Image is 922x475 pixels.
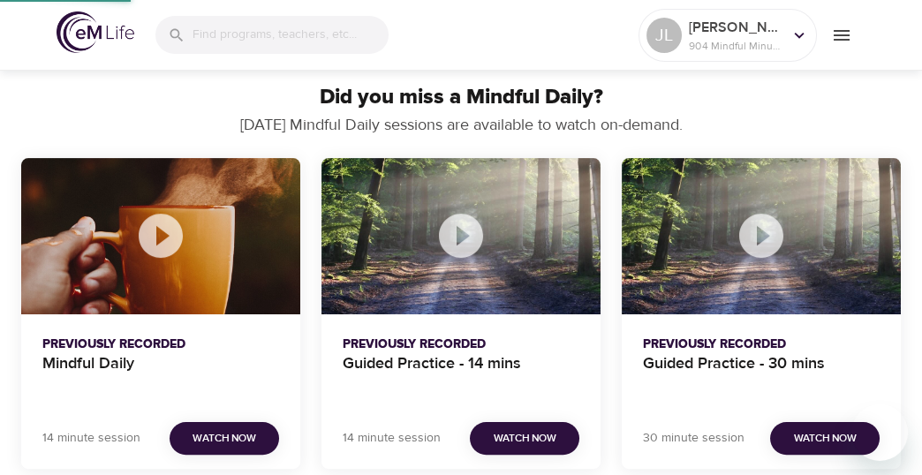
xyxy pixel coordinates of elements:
p: 30 minute session [643,429,744,448]
img: logo [57,11,134,53]
span: Watch Now [193,429,255,448]
p: Previously Recorded [42,336,279,354]
button: menu [817,11,865,59]
button: Watch Now [170,422,279,455]
span: Watch Now [793,429,856,448]
button: Mindful Daily [21,158,300,315]
h4: Mindful Daily [42,354,279,396]
h4: Guided Practice - 30 mins [643,354,880,396]
h4: Guided Practice - 14 mins [343,354,579,396]
button: Watch Now [770,422,880,455]
p: Did you miss a Mindful Daily? [21,81,901,113]
span: Watch Now [493,429,555,448]
button: Watch Now [470,422,579,455]
p: Previously Recorded [643,336,880,354]
div: JL [646,18,682,53]
iframe: Button to launch messaging window [851,404,908,461]
button: Guided Practice - 30 mins [622,158,901,315]
p: 14 minute session [42,429,140,448]
p: [PERSON_NAME] [689,17,782,38]
p: [DATE] Mindful Daily sessions are available to watch on-demand. [130,113,792,137]
button: Guided Practice - 14 mins [321,158,601,315]
p: Previously Recorded [343,336,579,354]
p: 14 minute session [343,429,441,448]
p: 904 Mindful Minutes [689,38,782,54]
input: Find programs, teachers, etc... [193,16,389,54]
